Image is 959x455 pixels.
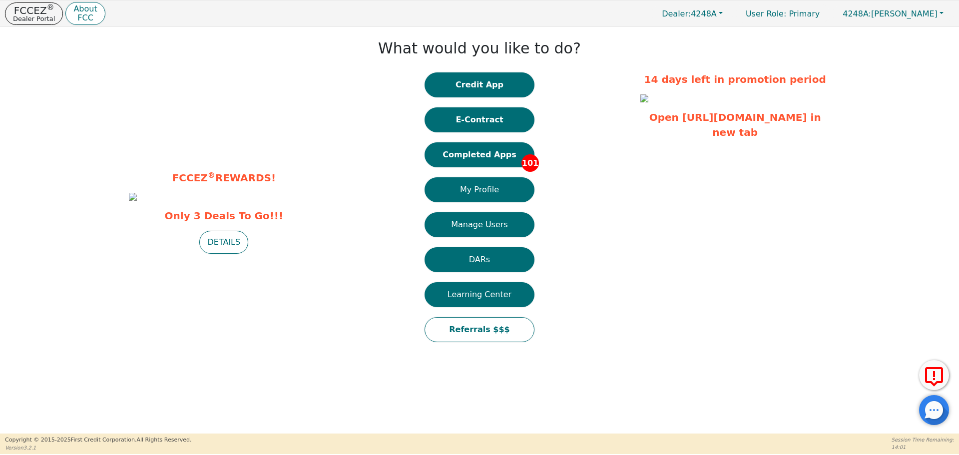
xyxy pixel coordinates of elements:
[378,39,581,57] h1: What would you like to do?
[843,9,871,18] span: 4248A:
[425,177,534,202] button: My Profile
[843,9,938,18] span: [PERSON_NAME]
[47,3,54,12] sup: ®
[73,14,97,22] p: FCC
[425,142,534,167] button: Completed Apps101
[425,282,534,307] button: Learning Center
[649,111,821,138] a: Open [URL][DOMAIN_NAME] in new tab
[129,170,319,185] p: FCCEZ REWARDS!
[5,436,191,445] p: Copyright © 2015- 2025 First Credit Corporation.
[736,4,830,23] p: Primary
[425,72,534,97] button: Credit App
[640,72,830,87] p: 14 days left in promotion period
[129,208,319,223] span: Only 3 Deals To Go!!!
[640,94,648,102] img: 36817680-531e-47f1-867c-315b5d9cb030
[129,193,137,201] img: 25035b66-7833-4166-9781-da5645f1853f
[651,6,733,21] button: Dealer:4248A
[746,9,786,18] span: User Role :
[208,171,215,180] sup: ®
[5,2,63,25] button: FCCEZ®Dealer Portal
[425,317,534,342] button: Referrals $$$
[736,4,830,23] a: User Role: Primary
[662,9,691,18] span: Dealer:
[136,437,191,443] span: All Rights Reserved.
[13,15,55,22] p: Dealer Portal
[919,360,949,390] button: Report Error to FCC
[73,5,97,13] p: About
[832,6,954,21] button: 4248A:[PERSON_NAME]
[521,154,539,172] span: 101
[13,5,55,15] p: FCCEZ
[199,231,248,254] button: DETAILS
[892,444,954,451] p: 14:01
[425,107,534,132] button: E-Contract
[425,212,534,237] button: Manage Users
[662,9,717,18] span: 4248A
[65,2,105,25] button: AboutFCC
[5,444,191,452] p: Version 3.2.1
[425,247,534,272] button: DARs
[892,436,954,444] p: Session Time Remaining:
